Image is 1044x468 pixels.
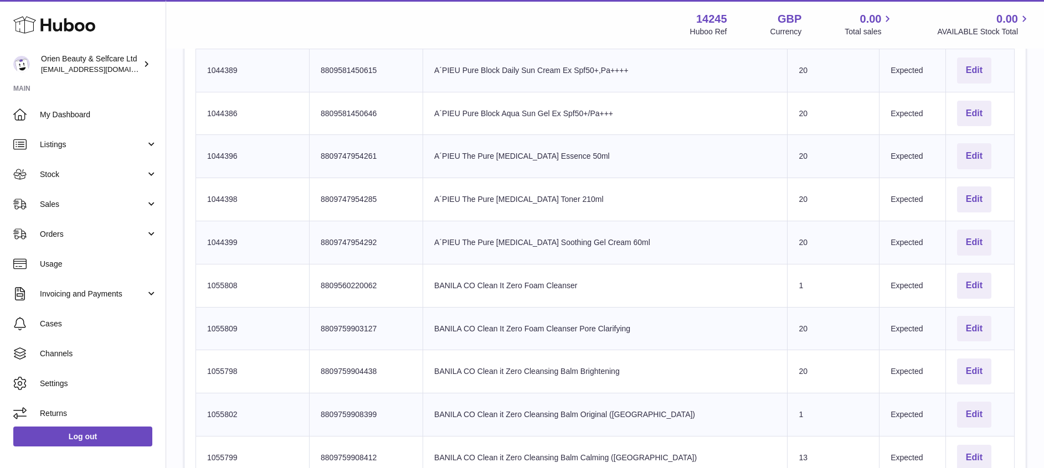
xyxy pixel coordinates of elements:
td: Expected [880,92,946,135]
td: A´PIEU The Pure [MEDICAL_DATA] Soothing Gel Cream 60ml [423,221,788,264]
td: 20 [788,221,880,264]
td: 1044396 [196,135,310,178]
td: A´PIEU The Pure [MEDICAL_DATA] Essence 50ml [423,135,788,178]
span: Channels [40,349,157,359]
a: 0.00 Total sales [845,12,894,37]
td: Expected [880,221,946,264]
span: Settings [40,378,157,389]
span: Sales [40,199,146,210]
td: A´PIEU The Pure [MEDICAL_DATA] Toner 210ml [423,178,788,221]
span: Orders [40,229,146,240]
span: Invoicing and Payments [40,289,146,299]
td: Expected [880,178,946,221]
td: 1 [788,264,880,307]
td: Expected [880,350,946,393]
td: 1044398 [196,178,310,221]
span: Listings [40,139,146,150]
button: Edit [957,186,991,212]
button: Edit [957,316,991,342]
td: Expected [880,393,946,436]
td: A´PIEU Pure Block Daily Sun Cream Ex Spf50+,Pa++++ [423,49,788,92]
div: Huboo Ref [690,27,727,37]
td: 1044386 [196,92,310,135]
span: Returns [40,408,157,419]
td: 20 [788,178,880,221]
button: Edit [957,101,991,127]
td: 1055809 [196,307,310,350]
td: 8809747954292 [310,221,423,264]
div: Orien Beauty & Selfcare Ltd [41,54,141,75]
td: BANILA CO Clean it Zero Cleansing Balm Original ([GEOGRAPHIC_DATA]) [423,393,788,436]
td: 20 [788,49,880,92]
span: AVAILABLE Stock Total [937,27,1031,37]
button: Edit [957,273,991,299]
td: 20 [788,350,880,393]
button: Edit [957,402,991,428]
img: internalAdmin-14245@internal.huboo.com [13,56,30,72]
td: 1044399 [196,221,310,264]
strong: 14245 [696,12,727,27]
span: [EMAIL_ADDRESS][DOMAIN_NAME] [41,65,163,74]
td: 8809759903127 [310,307,423,350]
td: 20 [788,135,880,178]
div: Currency [770,27,802,37]
strong: GBP [778,12,801,27]
span: Total sales [845,27,894,37]
td: Expected [880,135,946,178]
td: Expected [880,307,946,350]
span: My Dashboard [40,110,157,120]
td: 20 [788,307,880,350]
td: 20 [788,92,880,135]
button: Edit [957,230,991,256]
td: 1 [788,393,880,436]
span: Stock [40,169,146,180]
td: Expected [880,264,946,307]
td: 8809581450646 [310,92,423,135]
span: Cases [40,319,157,329]
td: 8809747954285 [310,178,423,221]
td: BANILA CO Clean It Zero Foam Cleanser Pore Clarifying [423,307,788,350]
span: 0.00 [996,12,1018,27]
td: 8809581450615 [310,49,423,92]
a: 0.00 AVAILABLE Stock Total [937,12,1031,37]
td: BANILA CO Clean it Zero Cleansing Balm Brightening [423,350,788,393]
td: 1055808 [196,264,310,307]
td: 1044389 [196,49,310,92]
button: Edit [957,143,991,169]
td: A´PIEU Pure Block Aqua Sun Gel Ex Spf50+/Pa+++ [423,92,788,135]
td: 8809560220062 [310,264,423,307]
button: Edit [957,358,991,384]
td: BANILA CO Clean It Zero Foam Cleanser [423,264,788,307]
span: 0.00 [860,12,882,27]
button: Edit [957,58,991,84]
a: Log out [13,427,152,446]
span: Usage [40,259,157,269]
td: Expected [880,49,946,92]
td: 1055802 [196,393,310,436]
td: 8809759904438 [310,350,423,393]
td: 1055798 [196,350,310,393]
td: 8809747954261 [310,135,423,178]
td: 8809759908399 [310,393,423,436]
